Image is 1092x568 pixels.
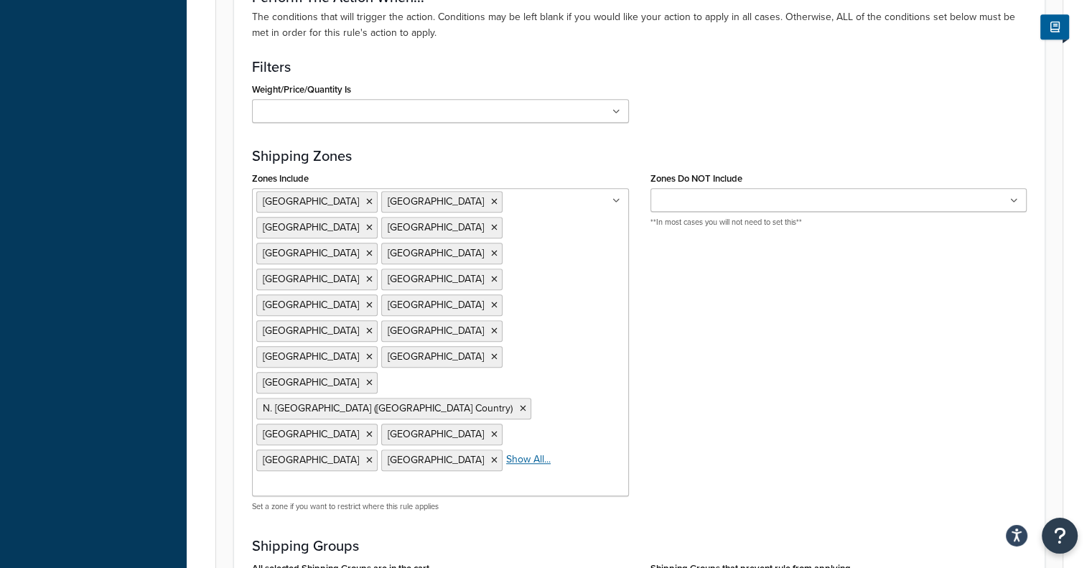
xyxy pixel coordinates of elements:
span: [GEOGRAPHIC_DATA] [263,194,359,209]
span: [GEOGRAPHIC_DATA] [388,194,484,209]
a: Show All... [506,452,551,467]
span: [GEOGRAPHIC_DATA] [263,220,359,235]
h3: Shipping Groups [252,538,1027,554]
span: N. [GEOGRAPHIC_DATA] ([GEOGRAPHIC_DATA] Country) [263,401,513,416]
label: Zones Include [252,173,309,184]
span: [GEOGRAPHIC_DATA] [388,452,484,467]
span: [GEOGRAPHIC_DATA] [263,297,359,312]
span: [GEOGRAPHIC_DATA] [263,427,359,442]
span: [GEOGRAPHIC_DATA] [263,349,359,364]
span: [GEOGRAPHIC_DATA] [263,375,359,390]
button: Show Help Docs [1040,15,1069,40]
span: [GEOGRAPHIC_DATA] [388,323,484,338]
label: Zones Do NOT Include [650,173,742,184]
label: Weight/Price/Quantity Is [252,84,351,95]
span: [GEOGRAPHIC_DATA] [388,427,484,442]
span: [GEOGRAPHIC_DATA] [263,452,359,467]
span: [GEOGRAPHIC_DATA] [388,220,484,235]
h3: Filters [252,59,1027,75]
p: Set a zone if you want to restrict where this rule applies [252,501,629,512]
span: [GEOGRAPHIC_DATA] [263,323,359,338]
span: [GEOGRAPHIC_DATA] [388,271,484,287]
h3: Shipping Zones [252,148,1027,164]
span: [GEOGRAPHIC_DATA] [263,246,359,261]
span: [GEOGRAPHIC_DATA] [388,349,484,364]
p: **In most cases you will not need to set this** [650,217,1027,228]
span: [GEOGRAPHIC_DATA] [388,246,484,261]
button: Open Resource Center [1042,518,1078,554]
span: [GEOGRAPHIC_DATA] [388,297,484,312]
p: The conditions that will trigger the action. Conditions may be left blank if you would like your ... [252,9,1027,41]
span: [GEOGRAPHIC_DATA] [263,271,359,287]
